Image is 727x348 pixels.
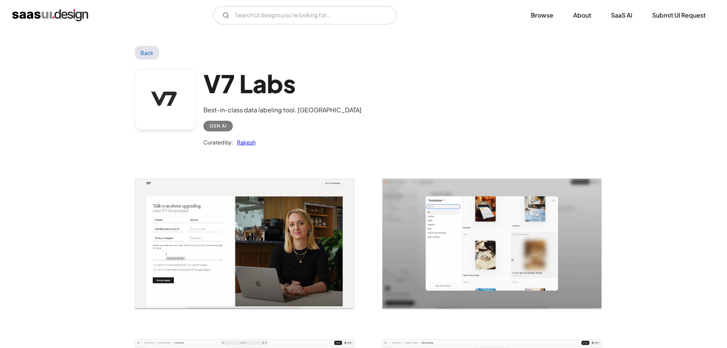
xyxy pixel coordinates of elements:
[203,69,361,98] h1: V7 Labs
[135,179,354,309] img: 674fe7eebfccbb95edab8bb0_V7-contact%20Sales.png
[210,121,227,131] div: Gen AI
[602,7,642,24] a: SaaS Ai
[382,179,601,309] a: open lightbox
[213,6,397,24] input: Search UI designs you're looking for...
[382,179,601,309] img: 674fe7ee2c52970f63baff58_V7-Templates.png
[203,105,361,115] div: Best-in-class data labeling tool. [GEOGRAPHIC_DATA]
[522,7,563,24] a: Browse
[564,7,600,24] a: About
[135,179,354,309] a: open lightbox
[643,7,715,24] a: Submit UI Request
[213,6,397,24] form: Email Form
[135,46,160,60] a: Back
[233,138,256,147] a: Rakesh
[203,138,233,147] div: Curated by:
[12,9,88,21] a: home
